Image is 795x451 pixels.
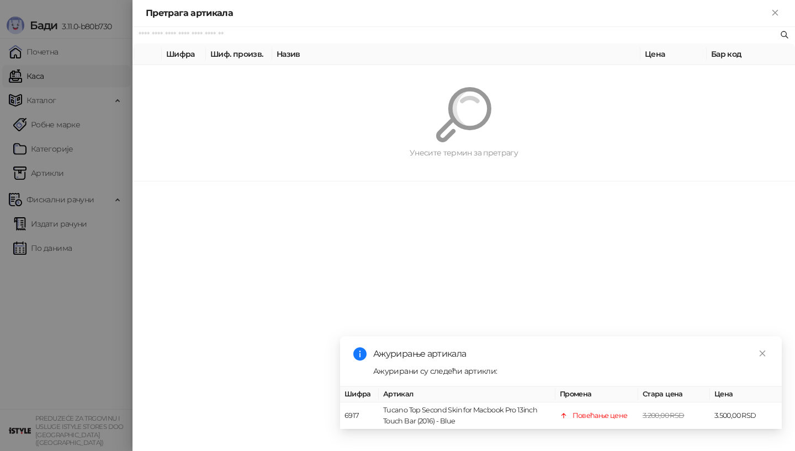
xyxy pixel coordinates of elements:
[162,44,206,65] th: Шифра
[756,347,768,359] a: Close
[710,402,782,429] td: 3.500,00 RSD
[373,365,768,377] div: Ажурирани су следећи артикли:
[272,44,640,65] th: Назив
[379,402,555,429] td: Tucano Top Second Skin for Macbook Pro 13inch Touch Bar (2016) - Blue
[353,347,367,361] span: info-circle
[759,350,766,357] span: close
[643,411,684,420] span: 3.200,00 RSD
[768,7,782,20] button: Close
[159,147,768,159] div: Унесите термин за претрагу
[555,386,638,402] th: Промена
[340,402,379,429] td: 6917
[638,386,710,402] th: Стара цена
[640,44,707,65] th: Цена
[436,87,491,142] img: Претрага
[707,44,795,65] th: Бар код
[573,410,628,421] div: Повећање цене
[146,7,768,20] div: Претрага артикала
[710,386,782,402] th: Цена
[206,44,272,65] th: Шиф. произв.
[373,347,768,361] div: Ажурирање артикала
[379,386,555,402] th: Артикал
[340,386,379,402] th: Шифра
